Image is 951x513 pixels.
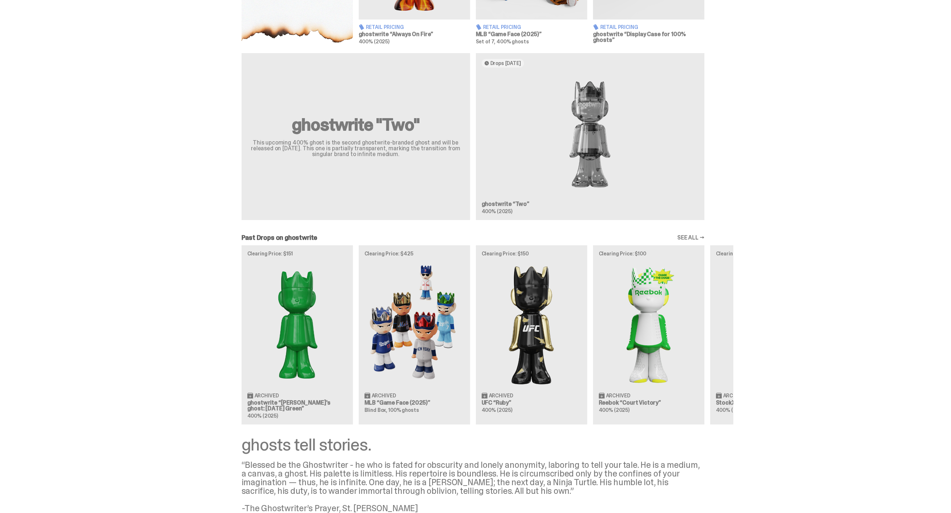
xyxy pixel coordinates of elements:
[364,251,464,256] p: Clearing Price: $425
[482,262,581,387] img: Ruby
[489,393,513,398] span: Archived
[388,407,419,413] span: 100% ghosts
[490,60,521,66] span: Drops [DATE]
[364,262,464,387] img: Game Face (2025)
[482,400,581,406] h3: UFC “Ruby”
[247,262,347,387] img: Schrödinger's ghost: Sunday Green
[476,245,587,424] a: Clearing Price: $150 Ruby Archived
[716,407,747,413] span: 400% (2025)
[599,407,630,413] span: 400% (2025)
[599,262,699,387] img: Court Victory
[483,25,521,30] span: Retail Pricing
[364,400,464,406] h3: MLB “Game Face (2025)”
[372,393,396,398] span: Archived
[606,393,630,398] span: Archived
[476,31,587,37] h3: MLB “Game Face (2025)”
[482,201,699,207] h3: ghostwrite “Two”
[723,393,747,398] span: Archived
[255,393,279,398] span: Archived
[482,407,512,413] span: 400% (2025)
[482,251,581,256] p: Clearing Price: $150
[250,140,461,157] p: This upcoming 400% ghost is the second ghostwrite-branded ghost and will be released on [DATE]. T...
[247,413,278,419] span: 400% (2025)
[716,400,816,406] h3: StockX “Campless”
[476,38,529,45] span: Set of 7, 400% ghosts
[242,461,704,513] div: “Blessed be the Ghostwriter - he who is fated for obscurity and lonely anonymity, laboring to tel...
[250,116,461,133] h2: ghostwrite "Two"
[482,208,512,215] span: 400% (2025)
[359,245,470,424] a: Clearing Price: $425 Game Face (2025) Archived
[247,400,347,411] h3: ghostwrite “[PERSON_NAME]'s ghost: [DATE] Green”
[599,400,699,406] h3: Reebok “Court Victory”
[359,31,470,37] h3: ghostwrite “Always On Fire”
[482,73,699,195] img: Two
[364,407,388,413] span: Blind Box,
[366,25,404,30] span: Retail Pricing
[593,245,704,424] a: Clearing Price: $100 Court Victory Archived
[242,245,353,424] a: Clearing Price: $151 Schrödinger's ghost: Sunday Green Archived
[242,234,317,241] h2: Past Drops on ghostwrite
[716,262,816,387] img: Campless
[677,235,704,241] a: SEE ALL →
[716,251,816,256] p: Clearing Price: $250
[593,31,704,43] h3: ghostwrite “Display Case for 100% ghosts”
[600,25,638,30] span: Retail Pricing
[247,251,347,256] p: Clearing Price: $151
[359,38,389,45] span: 400% (2025)
[242,436,704,453] div: ghosts tell stories.
[599,251,699,256] p: Clearing Price: $100
[710,245,822,424] a: Clearing Price: $250 Campless Archived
